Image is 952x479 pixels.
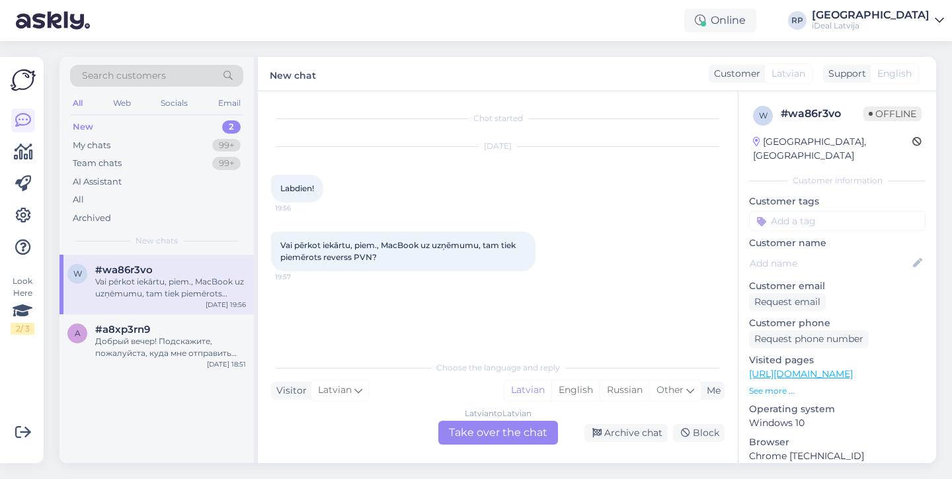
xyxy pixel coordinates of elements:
[222,120,241,134] div: 2
[812,21,930,31] div: iDeal Latvija
[110,95,134,112] div: Web
[11,67,36,93] img: Askly Logo
[280,183,314,193] span: Labdien!
[271,362,725,374] div: Choose the language and reply
[812,10,944,31] a: [GEOGRAPHIC_DATA]iDeal Latvija
[136,235,178,247] span: New chats
[73,269,82,279] span: w
[73,120,93,134] div: New
[788,11,807,30] div: RP
[270,65,316,83] label: New chat
[656,384,684,396] span: Other
[749,368,853,380] a: [URL][DOMAIN_NAME]
[212,139,241,152] div: 99+
[275,203,325,213] span: 19:56
[812,10,930,21] div: [GEOGRAPHIC_DATA]
[95,264,153,276] span: #wa86r3vo
[504,380,551,400] div: Latvian
[781,106,863,122] div: # wa86r3vo
[11,323,34,335] div: 2 / 3
[95,324,150,335] span: #a8xp3rn9
[11,275,34,335] div: Look Here
[212,157,241,170] div: 99+
[82,69,166,83] span: Search customers
[73,175,122,189] div: AI Assistant
[753,135,912,163] div: [GEOGRAPHIC_DATA], [GEOGRAPHIC_DATA]
[749,416,926,430] p: Windows 10
[206,300,246,310] div: [DATE] 19:56
[749,330,869,348] div: Request phone number
[749,195,926,208] p: Customer tags
[877,67,912,81] span: English
[73,193,84,206] div: All
[823,67,866,81] div: Support
[275,272,325,282] span: 19:57
[749,175,926,187] div: Customer information
[271,140,725,152] div: [DATE]
[216,95,243,112] div: Email
[73,157,122,170] div: Team chats
[584,424,668,442] div: Archive chat
[749,236,926,250] p: Customer name
[673,424,725,442] div: Block
[749,279,926,293] p: Customer email
[749,353,926,367] p: Visited pages
[207,359,246,369] div: [DATE] 18:51
[749,316,926,330] p: Customer phone
[749,449,926,463] p: Chrome [TECHNICAL_ID]
[709,67,760,81] div: Customer
[280,240,518,262] span: Vai pērkot iekārtu, piem., MacBook uz uzņēmumu, tam tiek piemērots reverss PVN?
[95,335,246,359] div: Добрый вечер! Подскажите, пожалуйста, куда мне отправить свое CV насчет работы в C&C?
[701,384,721,398] div: Me
[70,95,85,112] div: All
[318,383,352,398] span: Latvian
[749,293,826,311] div: Request email
[465,408,532,419] div: Latvian to Latvian
[158,95,190,112] div: Socials
[271,112,725,124] div: Chat started
[684,9,756,32] div: Online
[75,328,81,338] span: a
[95,276,246,300] div: Vai pērkot iekārtu, piem., MacBook uz uzņēmumu, tam tiek piemērots reverss PVN?
[271,384,307,398] div: Visitor
[772,67,805,81] span: Latvian
[863,107,922,121] span: Offline
[73,139,110,152] div: My chats
[438,421,558,445] div: Take over the chat
[749,402,926,416] p: Operating system
[749,385,926,397] p: See more ...
[73,212,111,225] div: Archived
[749,211,926,231] input: Add a tag
[551,380,600,400] div: English
[759,110,768,120] span: w
[749,435,926,449] p: Browser
[600,380,649,400] div: Russian
[750,256,910,271] input: Add name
